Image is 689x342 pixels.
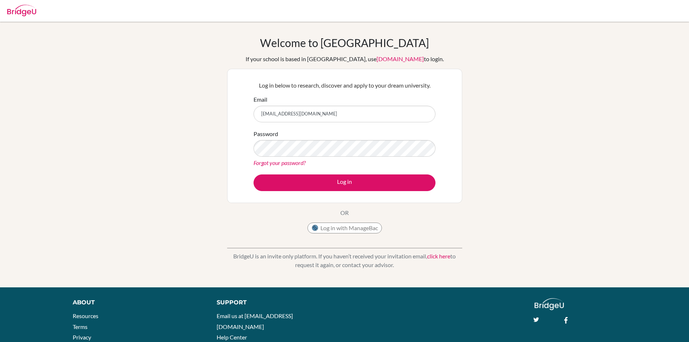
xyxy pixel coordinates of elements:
[246,55,444,63] div: If your school is based in [GEOGRAPHIC_DATA], use to login.
[254,95,267,104] label: Email
[217,298,336,307] div: Support
[217,312,293,330] a: Email us at [EMAIL_ADDRESS][DOMAIN_NAME]
[73,312,98,319] a: Resources
[535,298,564,310] img: logo_white@2x-f4f0deed5e89b7ecb1c2cc34c3e3d731f90f0f143d5ea2071677605dd97b5244.png
[227,252,462,269] p: BridgeU is an invite only platform. If you haven’t received your invitation email, to request it ...
[73,334,91,341] a: Privacy
[254,174,435,191] button: Log in
[217,334,247,341] a: Help Center
[377,55,424,62] a: [DOMAIN_NAME]
[254,81,435,90] p: Log in below to research, discover and apply to your dream university.
[307,223,382,233] button: Log in with ManageBac
[260,36,429,49] h1: Welcome to [GEOGRAPHIC_DATA]
[427,253,450,259] a: click here
[340,208,349,217] p: OR
[254,159,306,166] a: Forgot your password?
[254,130,278,138] label: Password
[73,298,200,307] div: About
[7,5,36,16] img: Bridge-U
[73,323,88,330] a: Terms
